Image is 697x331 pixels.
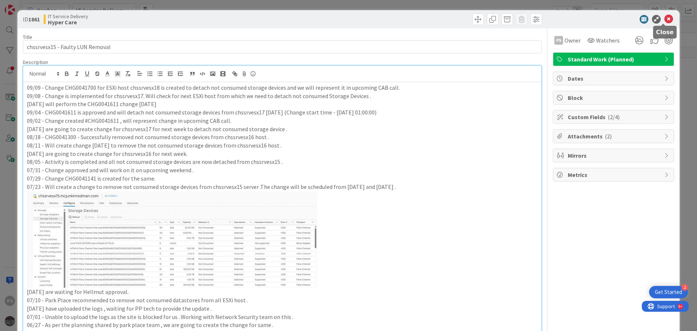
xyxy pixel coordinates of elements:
[649,286,688,298] div: Open Get Started checklist, remaining modules: 2
[605,133,612,140] span: ( 2 )
[48,19,88,25] b: Hyper Care
[27,183,538,191] p: 07/23 - Will create a change to remove not consumed storage devices from chssrvesx15 server .The ...
[27,166,538,174] p: 07/31 - Change approved and will work on it on upcoming weekend .
[27,141,538,150] p: 08/11 - Will create change [DATE] to remove the not consumed storage devices from chssrvesx16 host .
[27,92,538,100] p: 09/08 - Change is implemented for chssrvesx17. Will check for next ESXi host from which we need t...
[27,296,538,304] p: 07/10 - Park Place recommended to remove not consumed datastores from all ESXi host .
[27,304,538,313] p: [DATE] have uploaded the logs , waiting for PP tech to provide the update .
[27,100,538,108] p: [DATE] will perform the CHG0041611 change [DATE]
[23,15,40,24] span: ID
[23,59,48,65] span: Description
[27,174,538,183] p: 07/29 - Change CHG0041141 is created for the same.
[656,29,674,36] h5: Close
[27,191,317,288] img: image.png
[27,288,538,296] p: [DATE] are waiting for Hellmut approval.
[27,313,538,321] p: 07/01 - Unable to upload the logs as the site is blocked for us . Working with Network Security t...
[27,108,538,117] p: 09/04 - CHG0041611 is approved and will detach not consumed storage devices from chssrvesx17 [DAT...
[568,55,661,64] span: Standard Work (Planned)
[48,13,88,19] span: IT Service Delivery
[27,133,538,141] p: 08/18 - CHG0041300 - Successfully removed not consumed storage devices from chssrvesx16 host .
[596,36,620,45] span: Watchers
[568,170,661,179] span: Metrics
[28,16,40,23] b: 1861
[608,113,620,121] span: ( 2/4 )
[27,84,538,92] p: 09/09 - Change CHG0041700 for ESXi host chssrvesx18 is created to detach not consumed storage dev...
[27,321,538,329] p: 06/27 - As per the planning shared by park place team , we are going to create the change for same .
[23,34,32,40] label: Title
[37,3,40,9] div: 9+
[27,150,538,158] p: [DATE] are going to create change for chssrvesx16 for next week.
[564,36,581,45] span: Owner
[27,125,538,133] p: [DATE] are going to create change for chssrvesx17 for next week to detach not consumed storage de...
[568,113,661,121] span: Custom Fields
[23,40,542,53] input: type card name here...
[568,93,661,102] span: Block
[27,158,538,166] p: 08/05 - Activity is completed and all not consumed storage devices are now detached from chssrves...
[655,288,682,296] div: Get Started
[27,117,538,125] p: 09/02 - Change created #CHG0041611 , will represent change in upcoming CAB call.
[568,74,661,83] span: Dates
[681,284,688,291] div: 2
[554,36,563,45] div: PS
[15,1,33,10] span: Support
[568,132,661,141] span: Attachments
[568,151,661,160] span: Mirrors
